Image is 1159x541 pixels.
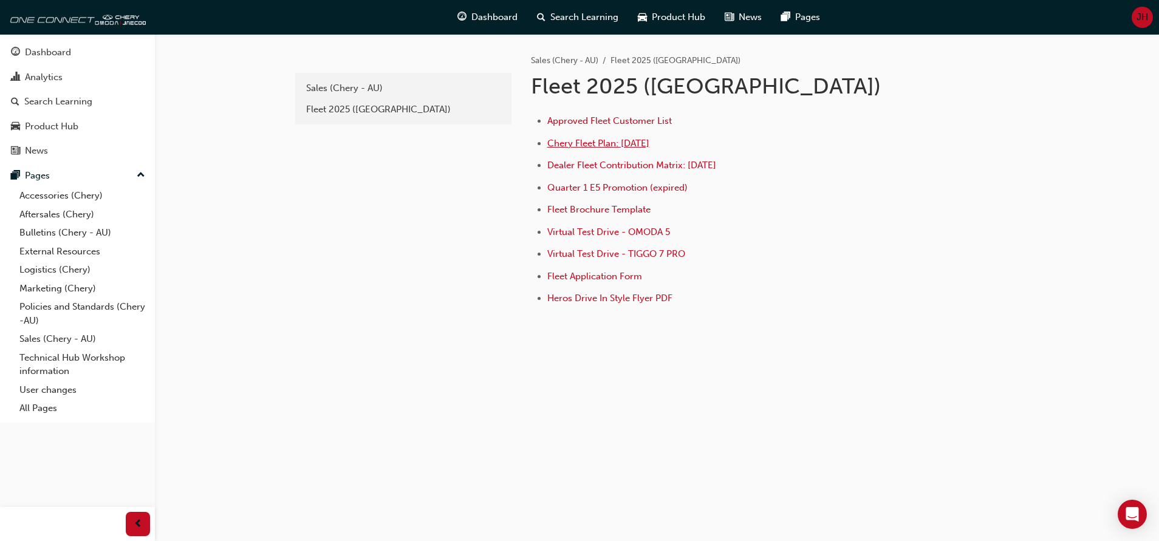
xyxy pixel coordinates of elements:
[11,121,20,132] span: car-icon
[5,165,150,187] button: Pages
[5,90,150,113] a: Search Learning
[11,97,19,107] span: search-icon
[300,99,507,120] a: Fleet 2025 ([GEOGRAPHIC_DATA])
[24,95,92,109] div: Search Learning
[547,226,670,237] a: Virtual Test Drive - OMODA 5
[638,10,647,25] span: car-icon
[15,381,150,400] a: User changes
[771,5,830,30] a: pages-iconPages
[547,182,688,193] a: Quarter 1 E5 Promotion (expired)
[137,168,145,183] span: up-icon
[5,41,150,64] a: Dashboard
[15,298,150,330] a: Policies and Standards (Chery -AU)
[795,10,820,24] span: Pages
[739,10,762,24] span: News
[610,54,740,68] li: Fleet 2025 ([GEOGRAPHIC_DATA])
[547,138,649,149] a: Chery Fleet Plan: [DATE]
[531,73,929,100] h1: Fleet 2025 ([GEOGRAPHIC_DATA])
[5,115,150,138] a: Product Hub
[781,10,790,25] span: pages-icon
[725,10,734,25] span: news-icon
[306,103,501,117] div: Fleet 2025 ([GEOGRAPHIC_DATA])
[15,330,150,349] a: Sales (Chery - AU)
[5,66,150,89] a: Analytics
[5,140,150,162] a: News
[306,81,501,95] div: Sales (Chery - AU)
[15,223,150,242] a: Bulletins (Chery - AU)
[15,242,150,261] a: External Resources
[550,10,618,24] span: Search Learning
[15,186,150,205] a: Accessories (Chery)
[527,5,628,30] a: search-iconSearch Learning
[457,10,467,25] span: guage-icon
[15,205,150,224] a: Aftersales (Chery)
[11,146,20,157] span: news-icon
[15,279,150,298] a: Marketing (Chery)
[547,115,672,126] a: Approved Fleet Customer List
[715,5,771,30] a: news-iconNews
[547,160,716,171] a: Dealer Fleet Contribution Matrix: [DATE]
[15,260,150,279] a: Logistics (Chery)
[547,293,672,304] a: Heros Drive In Style Flyer PDF
[134,517,143,532] span: prev-icon
[15,399,150,418] a: All Pages
[15,349,150,381] a: Technical Hub Workshop information
[471,10,518,24] span: Dashboard
[652,10,705,24] span: Product Hub
[547,248,685,259] a: Virtual Test Drive - TIGGO 7 PRO
[547,204,651,215] a: Fleet Brochure Template
[1118,500,1147,529] div: Open Intercom Messenger
[11,171,20,182] span: pages-icon
[1137,10,1148,24] span: JH
[6,5,146,29] img: oneconnect
[25,169,50,183] div: Pages
[448,5,527,30] a: guage-iconDashboard
[1132,7,1153,28] button: JH
[537,10,545,25] span: search-icon
[628,5,715,30] a: car-iconProduct Hub
[25,120,78,134] div: Product Hub
[531,55,598,66] a: Sales (Chery - AU)
[25,46,71,60] div: Dashboard
[25,70,63,84] div: Analytics
[25,144,48,158] div: News
[5,39,150,165] button: DashboardAnalyticsSearch LearningProduct HubNews
[11,47,20,58] span: guage-icon
[547,271,642,282] a: Fleet Application Form
[11,72,20,83] span: chart-icon
[300,78,507,99] a: Sales (Chery - AU)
